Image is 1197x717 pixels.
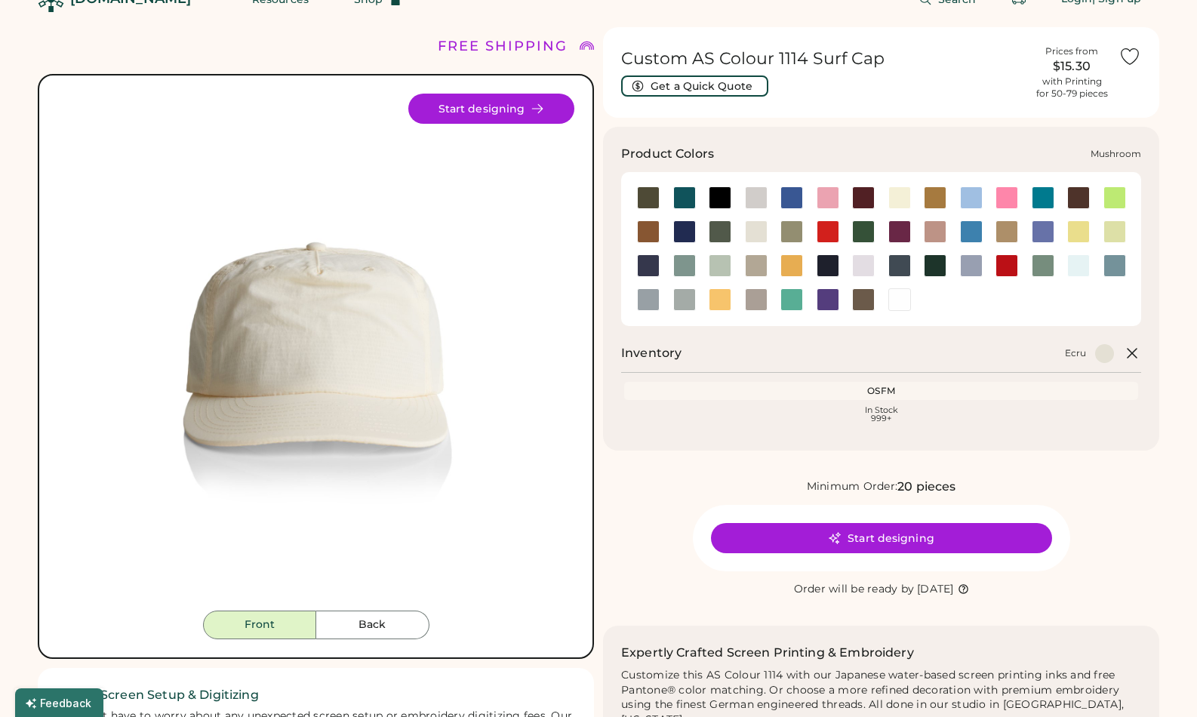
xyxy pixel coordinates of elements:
[621,75,768,97] button: Get a Quick Quote
[711,523,1052,553] button: Start designing
[56,686,576,704] h2: ✓ Free Screen Setup & Digitizing
[627,385,1135,397] div: OSFM
[203,611,316,639] button: Front
[1065,347,1086,359] div: Ecru
[621,644,914,662] h2: Expertly Crafted Screen Printing & Embroidery
[807,479,898,494] div: Minimum Order:
[408,94,574,124] button: Start designing
[1034,57,1109,75] div: $15.30
[1091,148,1141,160] div: Mushroom
[621,48,1025,69] h1: Custom AS Colour 1114 Surf Cap
[917,582,954,597] div: [DATE]
[627,406,1135,423] div: In Stock 999+
[57,94,574,611] div: 1114 Style Image
[438,36,568,57] div: FREE SHIPPING
[1045,45,1098,57] div: Prices from
[794,582,915,597] div: Order will be ready by
[57,94,574,611] img: 1114 - Ecru Front Image
[1125,649,1190,714] iframe: Front Chat
[316,611,429,639] button: Back
[621,344,682,362] h2: Inventory
[897,478,955,496] div: 20 pieces
[621,145,714,163] h3: Product Colors
[1036,75,1108,100] div: with Printing for 50-79 pieces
